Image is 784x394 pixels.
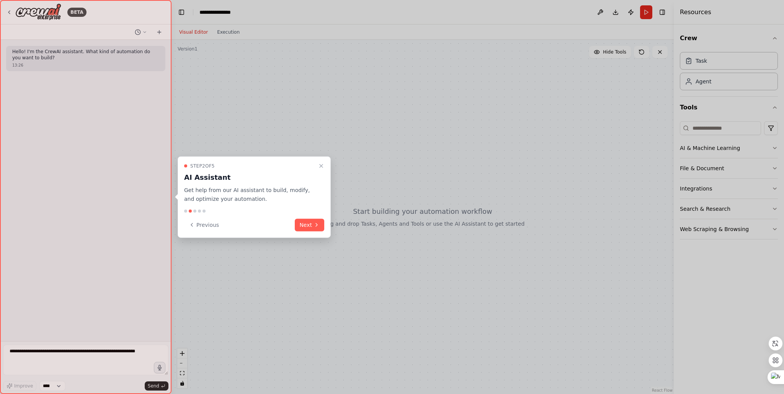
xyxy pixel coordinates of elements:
span: Step 2 of 5 [190,163,215,169]
button: Close walkthrough [317,161,326,171]
button: Hide left sidebar [176,7,187,18]
h3: AI Assistant [184,172,315,183]
button: Next [295,218,324,231]
p: Get help from our AI assistant to build, modify, and optimize your automation. [184,186,315,204]
button: Previous [184,218,224,231]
